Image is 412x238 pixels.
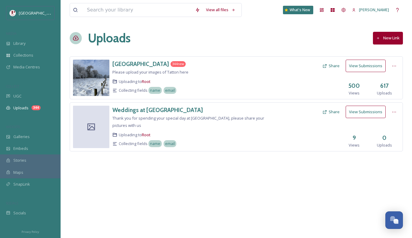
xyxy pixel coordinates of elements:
[112,106,203,114] a: Weddings at [GEOGRAPHIC_DATA]
[73,60,109,96] img: 4b71e7b8-e865-4367-bfd5-b6f5ac25e61b.jpg
[119,88,148,93] span: Collecting fields
[283,6,313,14] a: What's New
[19,10,57,16] span: [GEOGRAPHIC_DATA]
[171,61,186,67] div: 344 new
[84,3,192,17] input: Search your library
[142,79,151,84] a: Root
[353,134,356,142] h3: 9
[359,7,389,12] span: [PERSON_NAME]
[349,90,360,96] span: Views
[13,146,28,151] span: Embeds
[112,115,264,128] span: Thank you for spending your special day at [GEOGRAPHIC_DATA], please share your pictures with us
[319,60,343,72] button: Share
[22,230,39,234] span: Privacy Policy
[22,228,39,235] a: Privacy Policy
[377,90,392,96] span: Uploads
[6,84,19,88] span: COLLECT
[119,141,148,147] span: Collecting fields
[119,132,151,138] span: Uploading to
[13,52,33,58] span: Collections
[32,105,41,110] div: 344
[349,142,360,148] span: Views
[13,210,26,216] span: Socials
[346,106,386,118] button: View Submissions
[203,4,238,16] a: View all files
[165,141,175,147] span: email
[112,60,169,68] a: [GEOGRAPHIC_DATA]
[119,79,151,84] span: Uploading to
[13,134,30,140] span: Galleries
[377,142,392,148] span: Uploads
[13,41,25,46] span: Library
[88,29,131,47] a: Uploads
[382,134,387,142] h3: 0
[380,81,389,90] h3: 617
[13,170,23,175] span: Maps
[150,88,160,93] span: name
[6,31,17,36] span: MEDIA
[13,93,22,99] span: UGC
[6,124,20,129] span: WIDGETS
[6,201,18,205] span: SOCIALS
[346,60,386,72] button: View Submissions
[13,105,28,111] span: Uploads
[13,157,26,163] span: Stories
[112,69,188,75] span: Please upload your images of Tatton here
[348,81,360,90] h3: 500
[346,106,389,118] a: View Submissions
[165,88,175,93] span: email
[373,32,403,44] button: New Link
[13,181,30,187] span: SnapLink
[13,64,40,70] span: Media Centres
[142,132,151,137] a: Root
[150,141,160,147] span: name
[349,4,392,16] a: [PERSON_NAME]
[385,211,403,229] button: Open Chat
[10,10,16,16] img: download%20(5).png
[346,60,389,72] a: View Submissions
[319,106,343,118] button: Share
